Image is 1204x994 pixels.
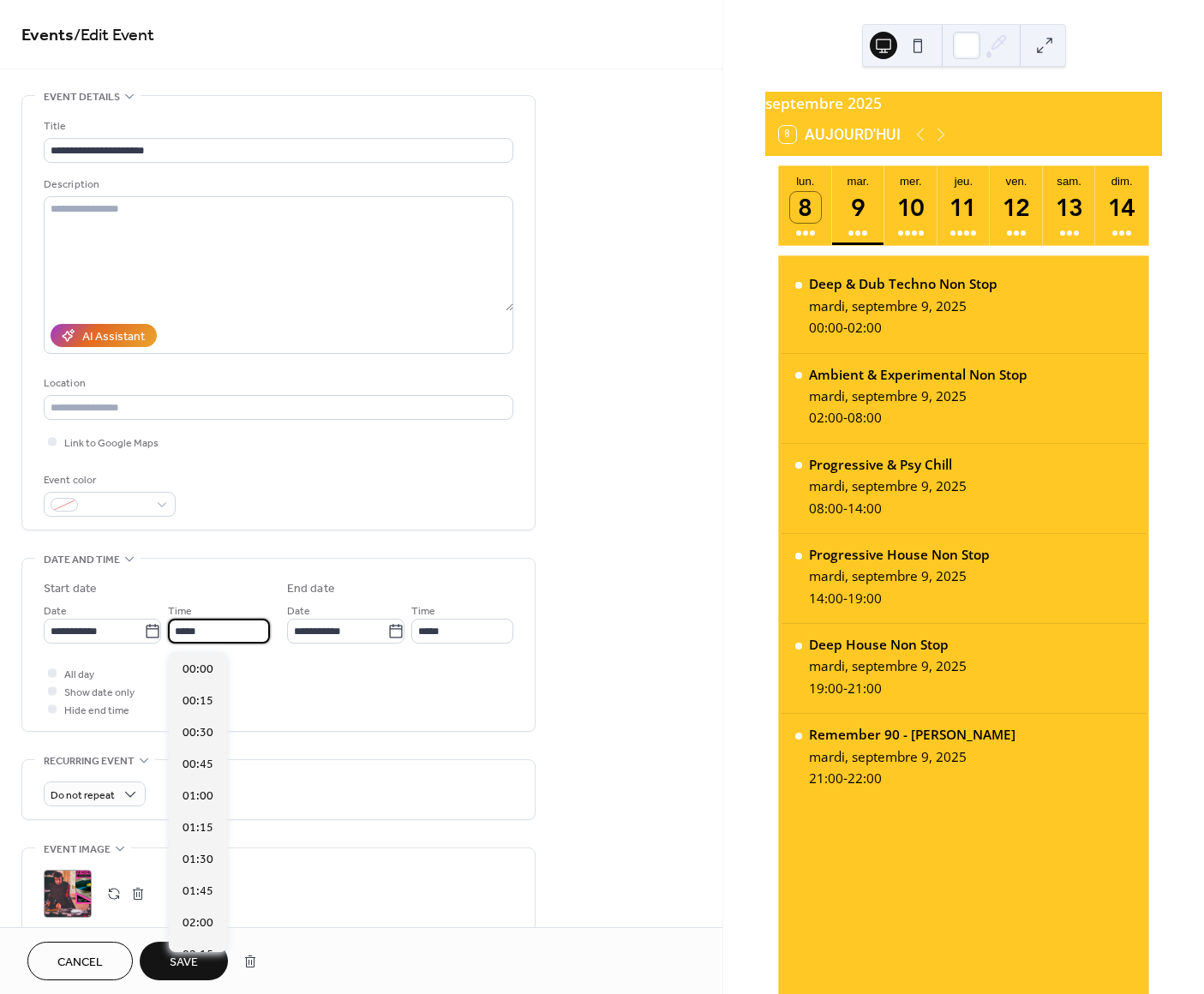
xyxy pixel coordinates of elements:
span: 00:15 [183,692,213,710]
div: Start date [44,580,97,598]
span: Event image [44,841,111,859]
span: 02:15 [183,946,213,964]
button: ven.12 [990,166,1043,245]
span: 01:15 [183,819,213,837]
button: Save [140,942,228,980]
div: mardi, septembre 9, 2025 [809,748,1015,766]
div: 8 [790,192,821,223]
div: Location [44,374,510,392]
span: Cancel [57,954,103,972]
div: Title [44,117,510,135]
div: AI Assistant [82,328,145,346]
span: - [843,769,848,787]
span: 08:00 [809,500,843,518]
div: sam. [1048,175,1091,188]
span: 19:00 [848,590,882,608]
button: sam.13 [1043,166,1096,245]
div: Deep & Dub Techno Non Stop [809,275,997,293]
span: Time [411,602,435,620]
div: 13 [1054,192,1085,223]
button: AI Assistant [51,324,157,347]
div: Ambient & Experimental Non Stop [809,366,1027,384]
span: - [843,409,848,427]
span: 00:00 [183,661,213,679]
span: Recurring event [44,752,135,770]
div: Event color [44,471,172,489]
span: Do not repeat [51,786,115,805]
span: 00:45 [183,756,213,774]
span: Time [168,602,192,620]
span: 14:00 [809,590,843,608]
span: 21:00 [848,680,882,698]
div: Remember 90 - [PERSON_NAME] [809,726,1015,744]
span: - [843,500,848,518]
a: Events [21,19,74,52]
span: - [843,680,848,698]
button: jeu.11 [937,166,991,245]
span: Save [170,954,198,972]
span: All day [64,666,94,684]
span: 00:00 [809,319,843,337]
span: / Edit Event [74,19,154,52]
span: Show date only [64,684,135,702]
span: 00:30 [183,724,213,742]
span: 01:45 [183,883,213,901]
span: 19:00 [809,680,843,698]
span: 01:30 [183,851,213,869]
div: End date [287,580,335,598]
div: mardi, septembre 9, 2025 [809,657,967,675]
div: 10 [896,192,926,223]
div: mardi, septembre 9, 2025 [809,477,967,495]
span: 02:00 [183,914,213,932]
span: 02:00 [809,409,843,427]
span: Hide end time [64,702,129,720]
button: Cancel [27,942,133,980]
div: ven. [995,175,1038,188]
span: Link to Google Maps [64,434,159,452]
div: 12 [1001,192,1032,223]
button: 8Aujourd'hui [773,122,907,147]
div: Deep House Non Stop [809,636,967,654]
div: mer. [890,175,932,188]
button: lun.8 [779,166,832,245]
div: 11 [949,192,979,223]
span: 01:00 [183,787,213,805]
span: 08:00 [848,409,882,427]
div: mardi, septembre 9, 2025 [809,387,1027,405]
div: mar. [837,175,880,188]
span: 22:00 [848,769,882,787]
div: 14 [1106,192,1137,223]
button: mer.10 [884,166,937,245]
div: dim. [1100,175,1143,188]
div: Progressive & Psy Chill [809,456,967,474]
span: 14:00 [848,500,882,518]
span: - [843,590,848,608]
div: septembre 2025 [765,92,1162,114]
span: - [843,319,848,337]
div: Progressive House Non Stop [809,546,990,564]
span: 02:00 [848,319,882,337]
button: mar.9 [832,166,885,245]
span: Date [44,602,67,620]
span: Event details [44,88,120,106]
div: ; [44,870,92,918]
div: mardi, septembre 9, 2025 [809,297,997,315]
div: jeu. [943,175,985,188]
div: lun. [784,175,827,188]
span: 21:00 [809,769,843,787]
span: Date and time [44,551,120,569]
div: mardi, septembre 9, 2025 [809,567,990,585]
button: dim.14 [1095,166,1148,245]
div: Description [44,176,510,194]
div: 9 [842,192,873,223]
span: Date [287,602,310,620]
